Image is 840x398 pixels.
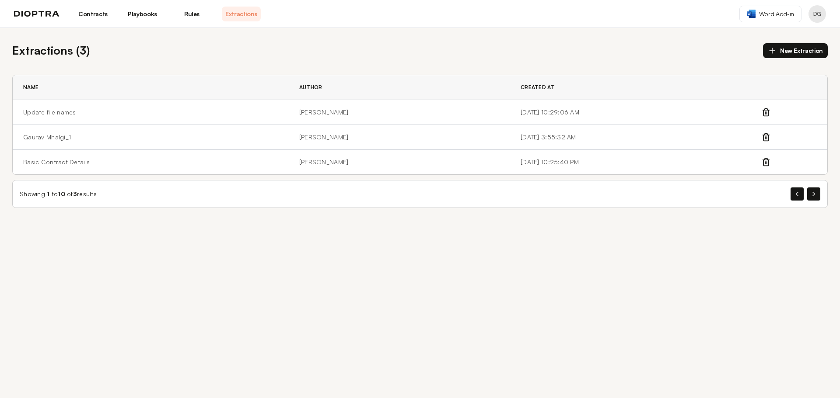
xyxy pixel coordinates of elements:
td: [PERSON_NAME] [289,125,510,150]
td: [DATE] 10:29:06 AM [510,100,761,125]
button: New Extraction [763,43,828,58]
a: Word Add-in [739,6,801,22]
h2: Extractions ( 3 ) [12,42,90,59]
a: Extractions [222,7,261,21]
th: Name [13,75,289,100]
a: Playbooks [123,7,162,21]
button: Previous [791,187,804,201]
th: Created At [510,75,761,100]
button: Next [807,187,820,201]
td: Gaurav Mhalgi_1 [13,125,289,150]
span: 3 [73,190,77,197]
td: Basic Contract Details [13,150,289,175]
td: [DATE] 10:25:40 PM [510,150,761,175]
td: [PERSON_NAME] [289,150,510,175]
span: 10 [58,190,65,197]
div: Showing to of results [20,190,97,198]
a: Rules [172,7,211,21]
td: [DATE] 3:55:32 AM [510,125,761,150]
th: Author [289,75,510,100]
td: Update file names [13,100,289,125]
button: Profile menu [808,5,826,23]
span: 1 [47,190,49,197]
a: Contracts [73,7,112,21]
img: logo [14,11,59,17]
img: word [747,10,756,18]
td: [PERSON_NAME] [289,100,510,125]
span: Word Add-in [759,10,794,18]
